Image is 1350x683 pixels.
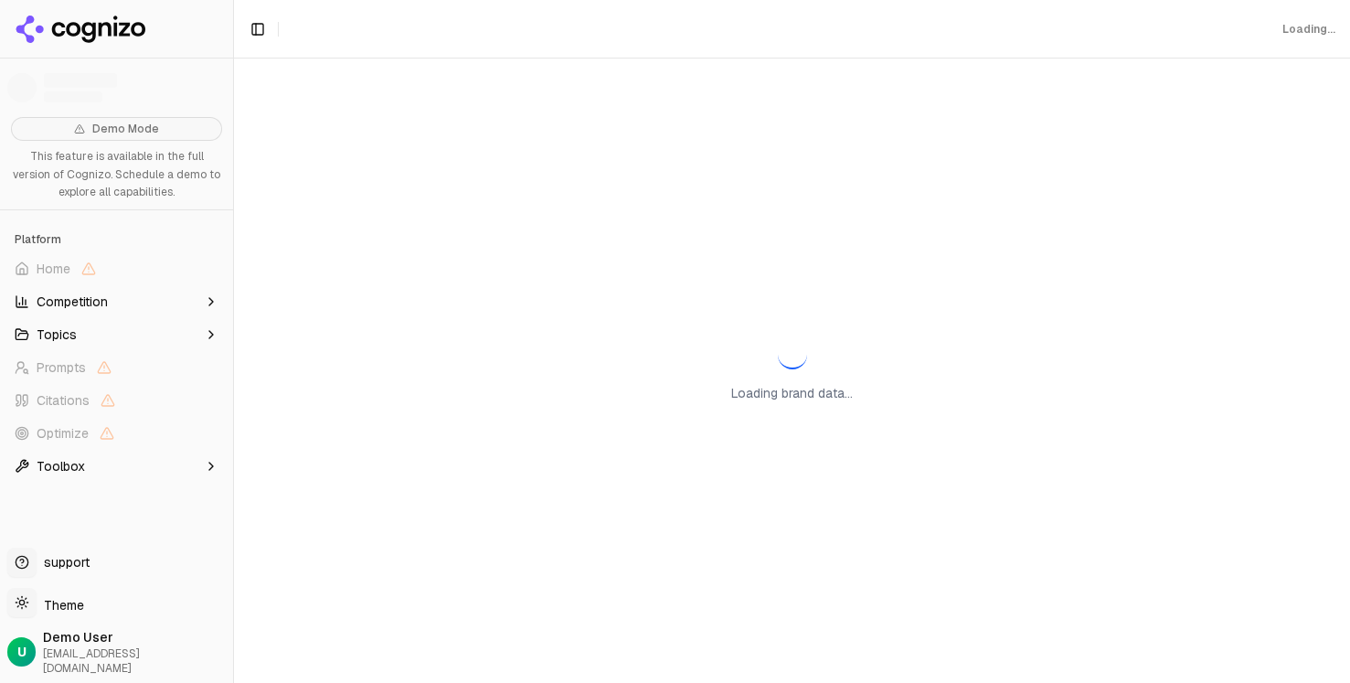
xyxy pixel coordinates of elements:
span: U [17,643,27,661]
span: Topics [37,325,77,344]
span: support [37,553,90,571]
div: Loading... [1282,22,1335,37]
span: Demo Mode [92,122,159,136]
div: Platform [7,225,226,254]
p: Loading brand data... [731,384,853,402]
p: This feature is available in the full version of Cognizo. Schedule a demo to explore all capabili... [11,148,222,202]
button: Toolbox [7,452,226,481]
span: Theme [37,597,84,614]
span: Demo User [43,628,226,646]
span: Optimize [37,424,89,443]
button: Competition [7,287,226,316]
span: Citations [37,391,90,410]
span: Prompts [37,358,86,377]
span: [EMAIL_ADDRESS][DOMAIN_NAME] [43,646,226,676]
span: Competition [37,293,108,311]
button: Topics [7,320,226,349]
span: Home [37,260,70,278]
span: Toolbox [37,457,85,475]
